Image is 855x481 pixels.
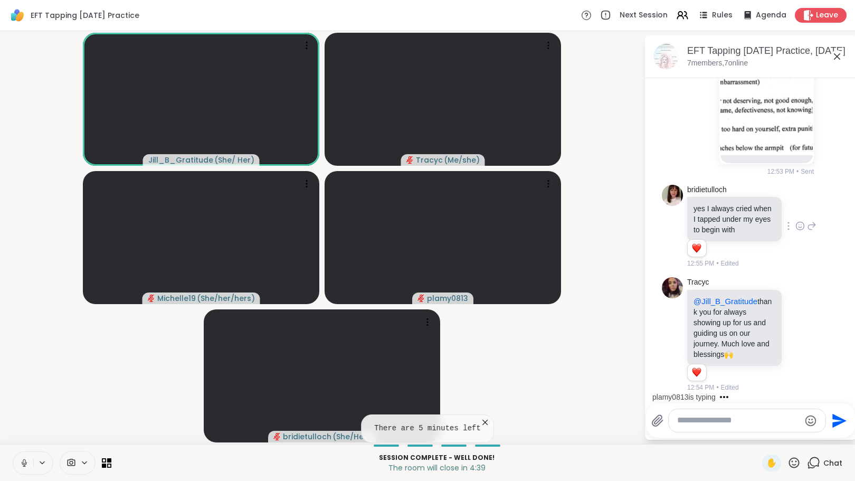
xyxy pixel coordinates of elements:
[691,369,702,377] button: Reactions: love
[8,6,26,24] img: ShareWell Logomark
[687,44,848,58] div: EFT Tapping [DATE] Practice, [DATE]
[716,259,718,268] span: •
[653,44,679,69] img: EFT Tapping Sunday Practice, Oct 12
[148,295,155,302] span: audio-muted
[816,10,838,21] span: Leave
[374,423,481,434] pre: There are 5 minutes left
[687,259,714,268] span: 12:55 PM
[687,185,727,195] a: bridietulloch
[416,155,443,165] span: Tracyc
[693,203,775,235] p: yes I always cried when I tapped under my eyes to begin with
[804,414,817,427] button: Emoji picker
[687,383,714,392] span: 12:54 PM
[724,350,733,359] span: 🙌
[767,167,794,176] span: 12:53 PM
[283,431,331,442] span: bridietulloch
[197,293,255,304] span: ( She/her/hers )
[688,364,706,381] div: Reaction list
[273,433,281,440] span: audio-muted
[332,431,370,442] span: ( She/Her )
[118,463,756,473] p: The room will close in 4:39
[688,240,706,257] div: Reaction list
[826,409,850,432] button: Send
[157,293,196,304] span: Michelle19
[662,185,683,206] img: https://sharewell-space-live.sfo3.digitaloceanspaces.com/user-generated/f4be022b-9d23-4718-9520-a...
[427,293,468,304] span: plamy0813
[766,457,777,469] span: ✋
[662,277,683,298] img: https://sharewell-space-live.sfo3.digitaloceanspaces.com/user-generated/5af3b406-c1e5-410b-bd81-f...
[823,458,842,468] span: Chat
[444,155,480,165] span: ( Me/she )
[712,10,733,21] span: Rules
[620,10,668,21] span: Next Session
[796,167,799,176] span: •
[693,297,757,306] span: @Jill_B_Gratitude
[687,58,748,69] p: 7 members, 7 online
[721,259,739,268] span: Edited
[118,453,756,463] p: Session Complete - well done!
[31,10,139,21] span: EFT Tapping [DATE] Practice
[214,155,254,165] span: ( She/ Her )
[406,156,414,164] span: audio-muted
[691,244,702,252] button: Reactions: love
[756,10,786,21] span: Agenda
[148,155,213,165] span: Jill_B_Gratitude
[687,277,709,288] a: Tracyc
[677,415,800,426] textarea: Type your message
[693,296,775,360] p: thank you for always showing up for us and guiding us on our journey. Much love and blessings
[652,392,716,402] div: plamy0813 is typing
[417,295,425,302] span: audio-muted
[801,167,814,176] span: Sent
[716,383,718,392] span: •
[721,383,739,392] span: Edited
